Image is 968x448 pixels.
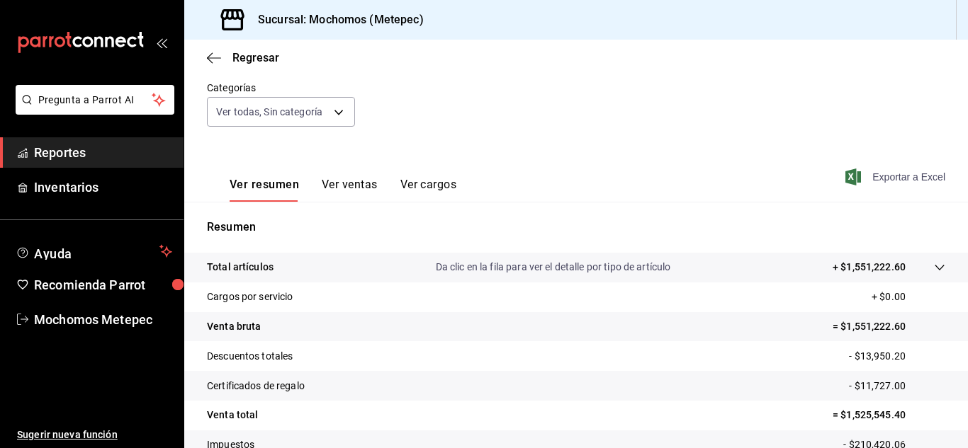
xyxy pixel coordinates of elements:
p: = $1,551,222.60 [833,319,945,334]
span: Reportes [34,143,172,162]
p: Venta total [207,408,258,423]
button: Regresar [207,51,279,64]
span: Recomienda Parrot [34,275,172,294]
button: Pregunta a Parrot AI [16,85,174,115]
button: Ver cargos [400,178,457,202]
span: Regresar [232,51,279,64]
p: + $0.00 [872,289,945,304]
button: open_drawer_menu [156,37,167,48]
p: Da clic en la fila para ver el detalle por tipo de artículo [436,260,671,275]
p: Total artículos [207,260,274,275]
h3: Sucursal: Mochomos (Metepec) [247,11,424,28]
p: - $11,727.00 [849,379,945,394]
p: = $1,525,545.40 [833,408,945,423]
span: Mochomos Metepec [34,310,172,329]
span: Ayuda [34,243,154,260]
button: Ver resumen [230,178,299,202]
span: Inventarios [34,178,172,197]
p: + $1,551,222.60 [833,260,906,275]
div: navigation tabs [230,178,456,202]
p: - $13,950.20 [849,349,945,364]
p: Venta bruta [207,319,261,334]
p: Resumen [207,219,945,236]
button: Exportar a Excel [848,168,945,185]
a: Pregunta a Parrot AI [10,103,174,117]
span: Sugerir nueva función [17,427,172,442]
button: Ver ventas [322,178,378,202]
p: Descuentos totales [207,349,293,364]
label: Categorías [207,83,355,93]
span: Ver todas, Sin categoría [216,105,322,119]
p: Certificados de regalo [207,379,305,394]
p: Cargos por servicio [207,289,293,304]
span: Pregunta a Parrot AI [38,93,152,108]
